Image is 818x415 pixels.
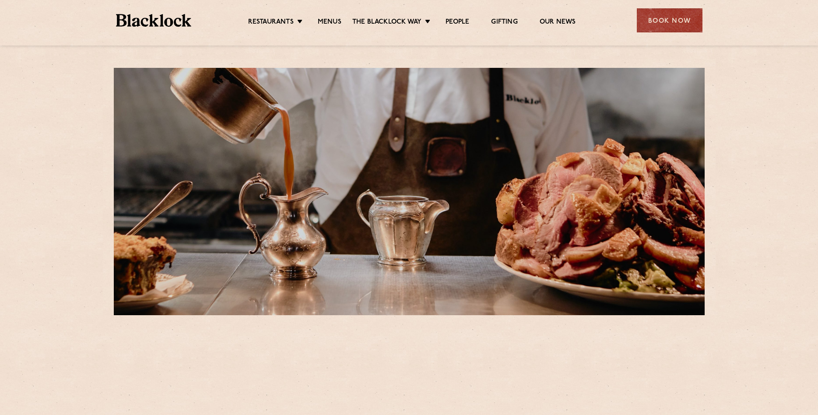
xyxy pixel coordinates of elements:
[352,18,421,28] a: The Blacklock Way
[491,18,517,28] a: Gifting
[248,18,294,28] a: Restaurants
[540,18,576,28] a: Our News
[446,18,469,28] a: People
[318,18,341,28] a: Menus
[637,8,702,32] div: Book Now
[116,14,192,27] img: BL_Textured_Logo-footer-cropped.svg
